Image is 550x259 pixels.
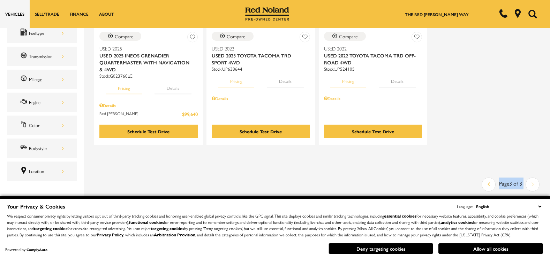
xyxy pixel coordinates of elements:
[240,128,282,135] div: Schedule Test Drive
[7,23,77,43] div: FueltypeFueltype
[526,0,540,28] button: Open the search field
[20,75,29,84] span: Mileage
[212,95,310,102] div: Pricing Details - Used 2023 Toyota Tacoma TRD Sport 4WD
[324,45,422,66] a: Used 2022Used 2022 Toyota Tacoma TRD Off-Road 4WD
[155,79,191,94] button: details tab
[99,110,182,118] span: Red [PERSON_NAME]
[379,72,416,87] button: details tab
[99,52,193,73] span: Used 2025 INEOS Grenadier Quartermaster With Navigation & 4WD
[212,52,305,66] span: Used 2023 Toyota Tacoma TRD Sport 4WD
[324,45,417,52] span: Used 2022
[474,203,543,210] select: Language Select
[106,79,142,94] button: pricing tab
[7,93,77,112] div: EngineEngine
[5,247,47,252] div: Powered by
[29,121,64,129] div: Color
[127,128,169,135] div: Schedule Test Drive
[212,45,310,66] a: Used 2023Used 2023 Toyota Tacoma TRD Sport 4WD
[384,213,416,219] strong: essential cookies
[99,45,198,73] a: Used 2025Used 2025 INEOS Grenadier Quartermaster With Navigation & 4WD
[27,247,47,252] a: ComplyAuto
[20,121,29,130] span: Color
[29,144,64,152] div: Bodystyle
[324,125,422,138] div: Schedule Test Drive - Used 2022 Toyota Tacoma TRD Off-Road 4WD
[324,32,366,41] button: Compare Vehicle
[7,213,543,238] p: We respect consumer privacy rights by letting visitors opt out of third-party tracking cookies an...
[29,53,64,60] div: Transmission
[245,7,289,21] img: Red Noland Pre-Owned
[7,202,65,210] span: Your Privacy & Cookies
[7,47,77,66] div: TransmissionTransmission
[34,225,67,231] strong: targeting cookies
[20,29,29,38] span: Fueltype
[324,66,422,72] div: Stock : UP524105
[245,9,289,16] a: Red Noland Pre-Owned
[97,231,123,238] a: Privacy Policy
[438,243,543,254] button: Allow all cookies
[7,116,77,135] div: ColorColor
[20,144,29,153] span: Bodystyle
[482,179,495,190] a: previous page
[324,95,422,102] div: Pricing Details - Used 2022 Toyota Tacoma TRD Off-Road 4WD
[405,11,469,17] a: The Red [PERSON_NAME] Way
[7,162,77,181] div: LocationLocation
[7,70,77,89] div: MileageMileage
[99,45,193,52] span: Used 2025
[99,125,198,138] div: Schedule Test Drive - Used 2025 INEOS Grenadier Quartermaster With Navigation & 4WD
[182,110,198,118] span: $99,640
[212,125,310,138] div: Schedule Test Drive - Used 2023 Toyota Tacoma TRD Sport 4WD
[151,225,184,231] strong: targeting cookies
[20,98,29,107] span: Engine
[330,72,366,87] button: pricing tab
[99,73,198,79] div: Stock : G023760LC
[218,72,254,87] button: pricing tab
[29,99,64,106] div: Engine
[212,32,254,41] button: Compare Vehicle
[7,139,77,158] div: BodystyleBodystyle
[324,52,417,66] span: Used 2022 Toyota Tacoma TRD Off-Road 4WD
[457,204,473,209] div: Language:
[29,167,64,175] div: Location
[329,243,433,254] button: Deny targeting cookies
[20,52,29,61] span: Transmission
[441,219,473,225] strong: analytics cookies
[212,66,310,72] div: Stock : UP638644
[212,45,305,52] span: Used 2023
[412,32,422,45] button: Save Vehicle
[115,33,134,39] div: Compare
[99,32,141,41] button: Compare Vehicle
[339,33,358,39] div: Compare
[267,72,304,87] button: details tab
[187,32,198,45] button: Save Vehicle
[154,231,195,238] strong: Arbitration Provision
[352,128,394,135] div: Schedule Test Drive
[29,76,64,83] div: Mileage
[29,29,64,37] div: Fueltype
[496,178,526,191] div: Page 3 of 3
[227,33,246,39] div: Compare
[99,102,198,109] div: Pricing Details - Used 2025 INEOS Grenadier Quartermaster With Navigation & 4WD
[99,110,198,118] a: Red [PERSON_NAME] $99,640
[20,167,29,176] span: Location
[129,219,164,225] strong: functional cookies
[300,32,310,45] button: Save Vehicle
